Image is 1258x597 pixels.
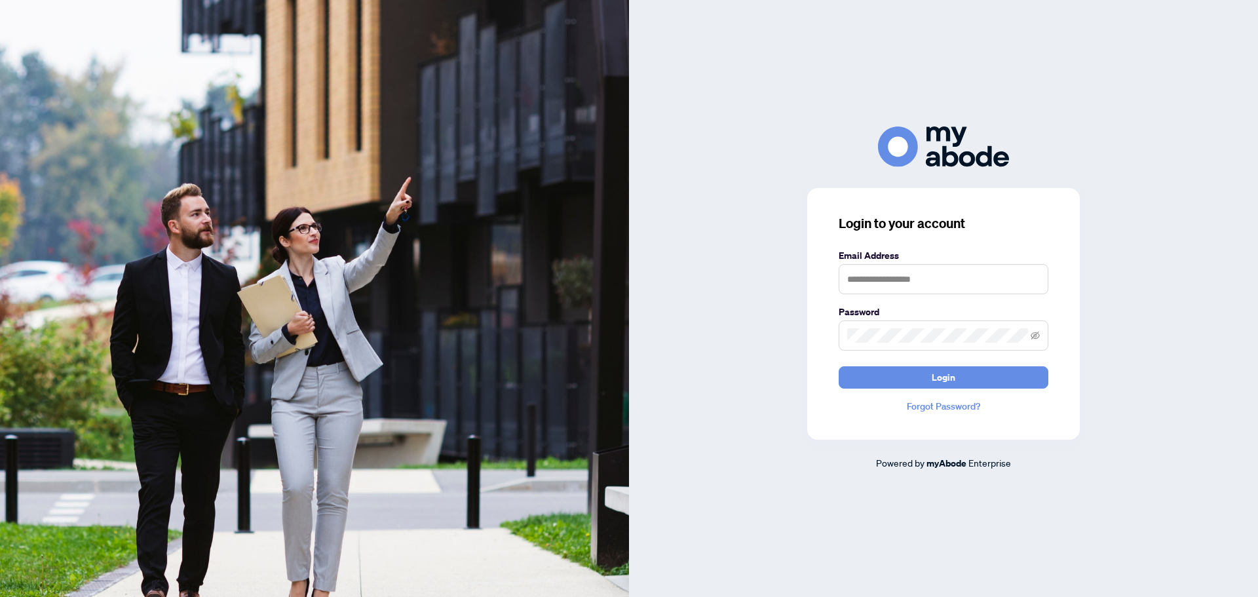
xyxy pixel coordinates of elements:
[839,214,1048,233] h3: Login to your account
[968,457,1011,469] span: Enterprise
[839,399,1048,414] a: Forgot Password?
[932,367,955,388] span: Login
[1031,331,1040,340] span: eye-invisible
[876,457,924,469] span: Powered by
[878,126,1009,166] img: ma-logo
[926,456,966,471] a: myAbode
[839,248,1048,263] label: Email Address
[839,366,1048,389] button: Login
[839,305,1048,319] label: Password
